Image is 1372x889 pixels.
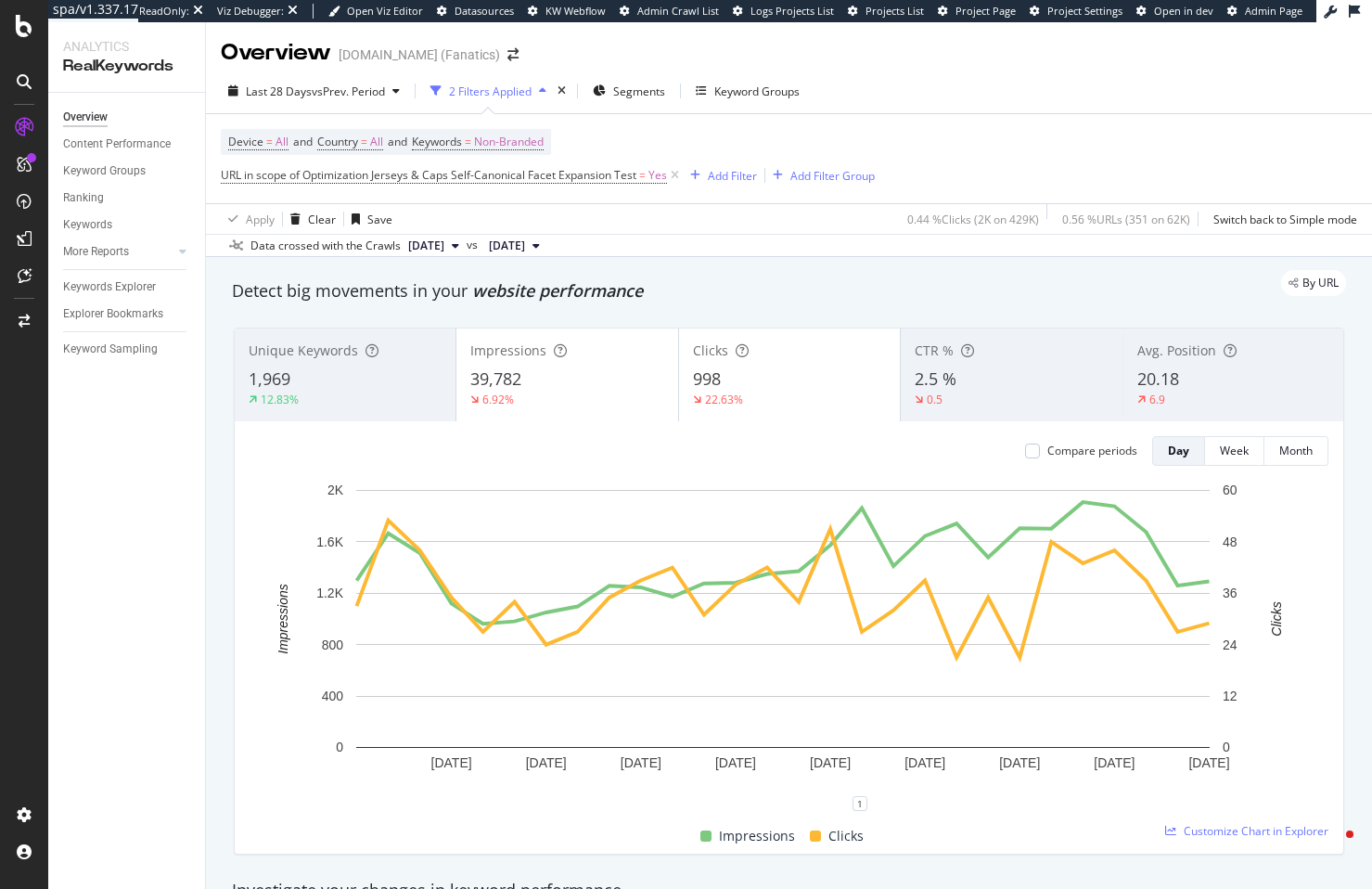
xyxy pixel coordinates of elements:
[719,825,795,847] span: Impressions
[276,584,290,653] text: Impressions
[1302,277,1339,289] span: By URL
[938,4,1016,19] a: Project Page
[1136,4,1213,19] a: Open in dev
[915,367,956,390] span: 2.5 %
[221,204,275,234] button: Apply
[621,755,661,770] text: [DATE]
[1168,443,1189,458] div: Day
[708,168,757,184] div: Add Filter
[317,134,358,149] span: Country
[1137,341,1216,359] span: Avg. Position
[63,340,158,359] div: Keyword Sampling
[1223,483,1237,497] text: 60
[1149,392,1165,407] div: 6.9
[915,341,954,359] span: CTR %
[63,56,190,77] div: RealKeywords
[927,392,942,407] div: 0.5
[221,76,407,106] button: Last 28 DaysvsPrev. Period
[750,4,834,18] span: Logs Projects List
[266,134,273,149] span: =
[467,237,481,253] span: vs
[715,755,756,770] text: [DATE]
[246,84,312,99] span: Last 28 Days
[228,134,263,149] span: Device
[437,4,514,19] a: Datasources
[63,188,192,208] a: Ranking
[1047,443,1137,458] div: Compare periods
[1030,4,1122,19] a: Project Settings
[63,135,171,154] div: Content Performance
[1220,443,1249,458] div: Week
[1154,4,1213,18] span: Open in dev
[312,84,385,99] span: vs Prev. Period
[853,796,867,811] div: 1
[955,4,1016,18] span: Project Page
[470,341,546,359] span: Impressions
[1309,826,1353,870] iframe: Intercom live chat
[221,37,331,69] div: Overview
[250,238,401,254] div: Data crossed with the Crawls
[648,162,667,188] span: Yes
[361,134,367,149] span: =
[848,4,924,19] a: Projects List
[63,215,192,235] a: Keywords
[683,164,757,187] button: Add Filter
[322,689,344,703] text: 400
[620,4,719,19] a: Admin Crawl List
[449,84,532,99] div: 2 Filters Applied
[482,392,514,407] div: 6.92%
[465,134,471,149] span: =
[637,4,719,18] span: Admin Crawl List
[63,215,112,235] div: Keywords
[1269,601,1284,636] text: Clicks
[63,277,192,297] a: Keywords Explorer
[139,4,189,19] div: ReadOnly:
[412,134,462,149] span: Keywords
[261,392,299,407] div: 12.83%
[1206,204,1357,234] button: Switch back to Simple mode
[528,4,606,19] a: KW Webflow
[246,212,275,227] div: Apply
[249,367,290,390] span: 1,969
[1184,823,1328,839] span: Customize Chart in Explorer
[613,84,665,99] span: Segments
[63,37,190,56] div: Analytics
[63,277,156,297] div: Keywords Explorer
[388,134,407,149] span: and
[249,341,358,359] span: Unique Keywords
[481,235,547,257] button: [DATE]
[1094,755,1135,770] text: [DATE]
[545,4,606,18] span: KW Webflow
[63,108,192,127] a: Overview
[489,238,525,254] span: 2025 Aug. 3rd
[250,481,1316,804] svg: A chart.
[63,108,108,127] div: Overview
[63,242,173,262] a: More Reports
[63,161,146,181] div: Keyword Groups
[1062,212,1190,227] div: 0.56 % URLs ( 351 on 62K )
[693,341,728,359] span: Clicks
[63,188,104,208] div: Ranking
[221,167,636,183] span: URL in scope of Optimization Jerseys & Caps Self-Canonical Facet Expansion Test
[63,340,192,359] a: Keyword Sampling
[328,4,423,19] a: Open Viz Editor
[63,161,192,181] a: Keyword Groups
[1245,4,1302,18] span: Admin Page
[1279,443,1313,458] div: Month
[1227,4,1302,19] a: Admin Page
[316,535,343,549] text: 1.6K
[790,168,875,184] div: Add Filter Group
[423,76,554,106] button: 2 Filters Applied
[765,164,875,187] button: Add Filter Group
[308,212,336,227] div: Clear
[327,483,344,497] text: 2K
[367,212,392,227] div: Save
[907,212,1039,227] div: 0.44 % Clicks ( 2K on 429K )
[370,129,383,155] span: All
[999,755,1040,770] text: [DATE]
[455,4,514,18] span: Datasources
[705,392,743,407] div: 22.63%
[293,134,313,149] span: and
[1047,4,1122,18] span: Project Settings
